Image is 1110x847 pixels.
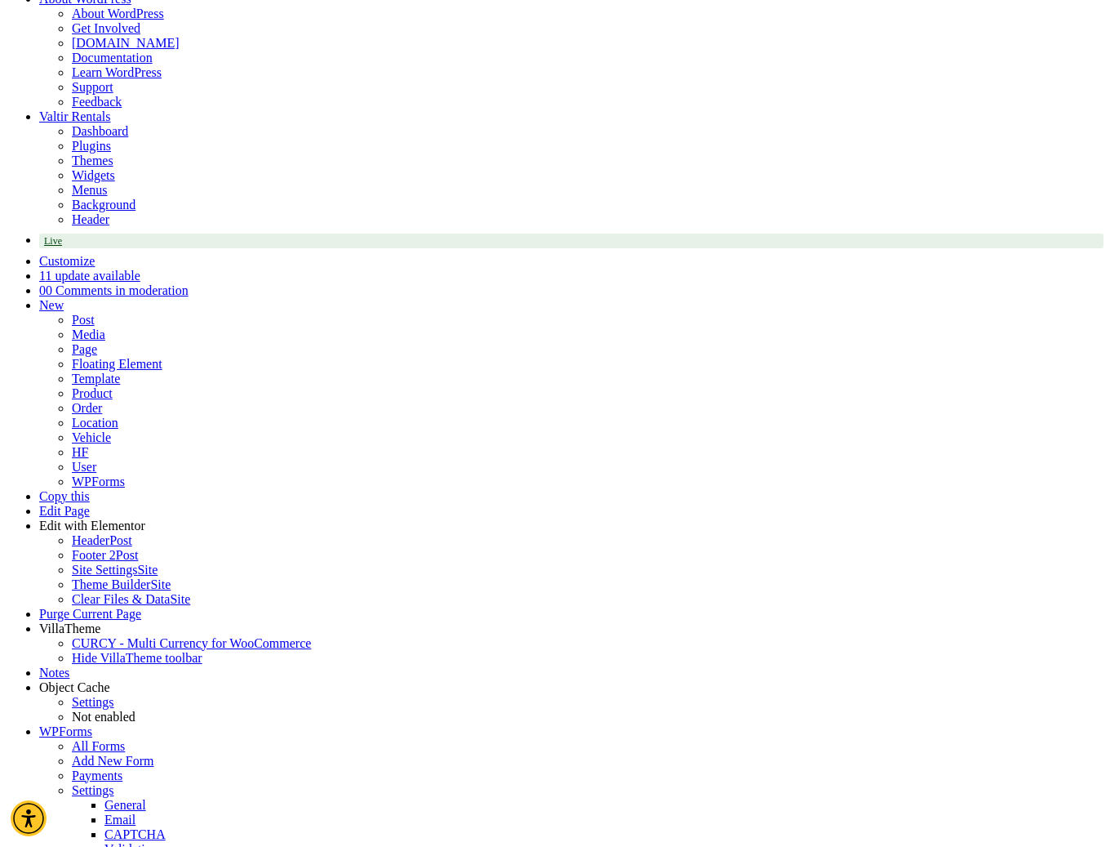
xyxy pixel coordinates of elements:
a: Clear Files & DataSite [72,592,190,606]
a: Header [72,212,109,226]
a: Vehicle [72,430,111,444]
a: CURCY - Multi Currency for WooCommerce [72,636,311,650]
div: VillaTheme [39,622,1103,636]
span: Header [72,533,109,547]
a: Live [39,234,1103,248]
span: Footer 2 [72,548,116,562]
a: Email [104,813,135,827]
a: [DOMAIN_NAME] [72,36,180,50]
a: Notes [39,666,69,680]
a: Customize [39,254,95,268]
a: Documentation [72,51,153,65]
span: 0 Comments in moderation [46,283,189,297]
div: Accessibility Menu [11,800,47,836]
div: Object Cache [39,680,1103,695]
span: Site [137,563,158,577]
span: Site [150,577,171,591]
a: About WordPress [72,7,164,20]
a: Payments [72,769,122,782]
a: Order [72,401,102,415]
a: WPForms [39,724,92,738]
a: Site SettingsSite [72,563,158,577]
ul: Valtir Rentals [39,154,1103,227]
a: Theme BuilderSite [72,577,171,591]
span: Post [109,533,132,547]
span: Site Settings [72,563,137,577]
ul: About WordPress [39,7,1103,36]
a: User [72,460,96,474]
a: Floating Element [72,357,162,371]
div: Status: Not enabled [72,710,1103,724]
a: Settings [72,695,114,709]
a: Dashboard [72,124,128,138]
a: CAPTCHA [104,827,166,841]
span: Theme Builder [72,577,150,591]
a: Background [72,198,135,212]
a: Support [72,80,113,94]
a: Edit Page [39,504,90,518]
a: Media [72,328,105,341]
a: Footer 2Post [72,548,138,562]
span: Hide VillaTheme toolbar [72,651,202,665]
a: Feedback [72,95,122,109]
span: Site [170,592,190,606]
a: Location [72,416,118,430]
a: All Forms [72,739,125,753]
a: HF [72,445,88,459]
a: Plugins [72,139,111,153]
a: Purge Current Page [39,607,141,621]
a: Post [72,313,95,327]
a: Page [72,342,97,356]
a: Themes [72,154,113,167]
a: Menus [72,183,108,197]
a: Product [72,386,113,400]
a: Template [72,372,120,386]
span: Edit with Elementor [39,519,145,533]
a: Valtir Rentals [39,109,111,123]
a: Add New Form [72,754,153,768]
span: Post [116,548,139,562]
a: WPForms [72,475,125,488]
ul: New [39,313,1103,489]
span: 0 [39,283,46,297]
a: Widgets [72,168,115,182]
ul: About WordPress [39,36,1103,109]
span: 1 update available [45,269,140,283]
a: Get Involved [72,21,140,35]
span: Clear Files & Data [72,592,170,606]
a: General [104,798,146,812]
a: Settings [72,783,114,797]
a: Learn WordPress [72,65,162,79]
span: 1 [39,269,45,283]
span: New [39,298,64,312]
a: HeaderPost [72,533,132,547]
ul: Valtir Rentals [39,124,1103,154]
a: Copy this [39,489,90,503]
